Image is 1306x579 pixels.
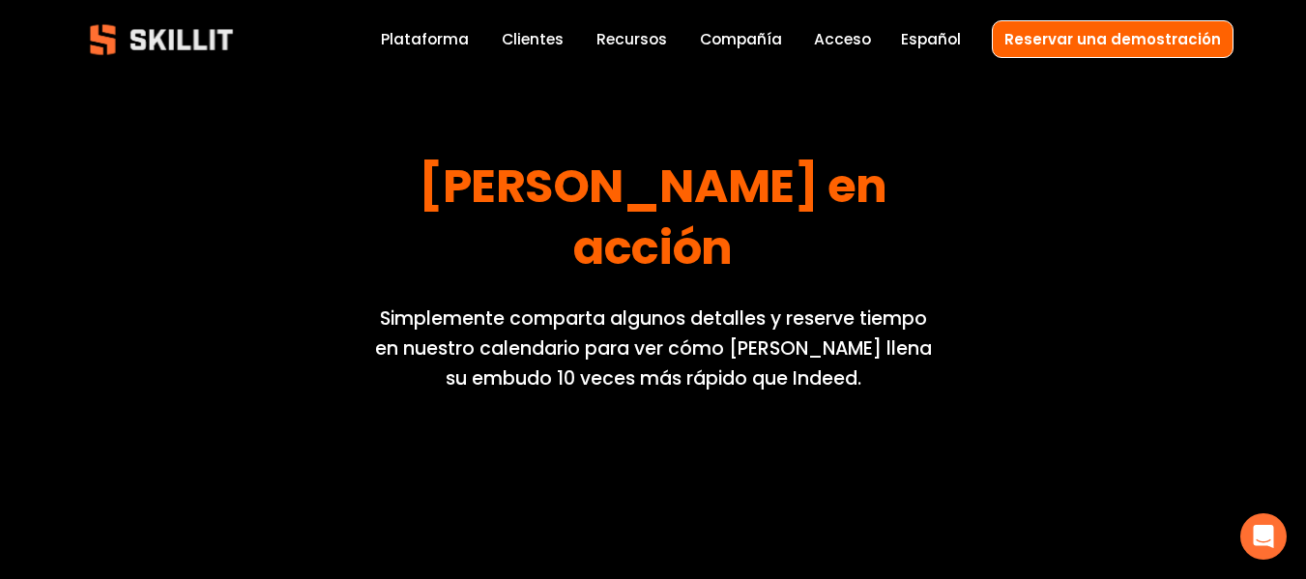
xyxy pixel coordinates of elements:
font: Simplemente comparta algunos detalles y reserve tiempo en nuestro calendario para ver cómo [PERSO... [375,305,937,391]
img: Skillit [73,11,249,69]
a: Acceso [814,27,871,53]
span: Español [901,28,961,50]
font: Reservar una demostración [1004,29,1221,49]
font: Compañía [700,29,782,49]
font: Plataforma [381,29,469,49]
div: Abrir Intercom Messenger [1240,513,1287,560]
a: Clientes [502,27,564,53]
font: Clientes [502,29,564,49]
a: Compañía [700,27,782,53]
font: Acceso [814,29,871,49]
div: selector de idioma [901,27,961,53]
a: menú desplegable de carpetas [596,27,667,53]
font: [PERSON_NAME] en acción [419,151,896,292]
a: Plataforma [381,27,469,53]
a: Reservar una demostración [992,20,1233,58]
font: Recursos [596,29,667,49]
